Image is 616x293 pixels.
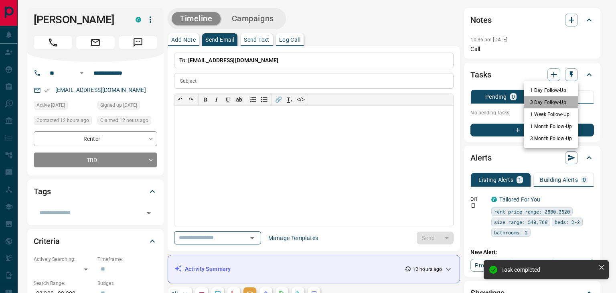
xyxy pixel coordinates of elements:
li: 1 Month Follow-Up [524,120,578,132]
li: 1 Day Follow-Up [524,84,578,96]
li: 1 Week Follow-Up [524,108,578,120]
li: 3 Day Follow-Up [524,96,578,108]
li: 3 Month Follow-Up [524,132,578,144]
div: Task completed [501,267,595,273]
